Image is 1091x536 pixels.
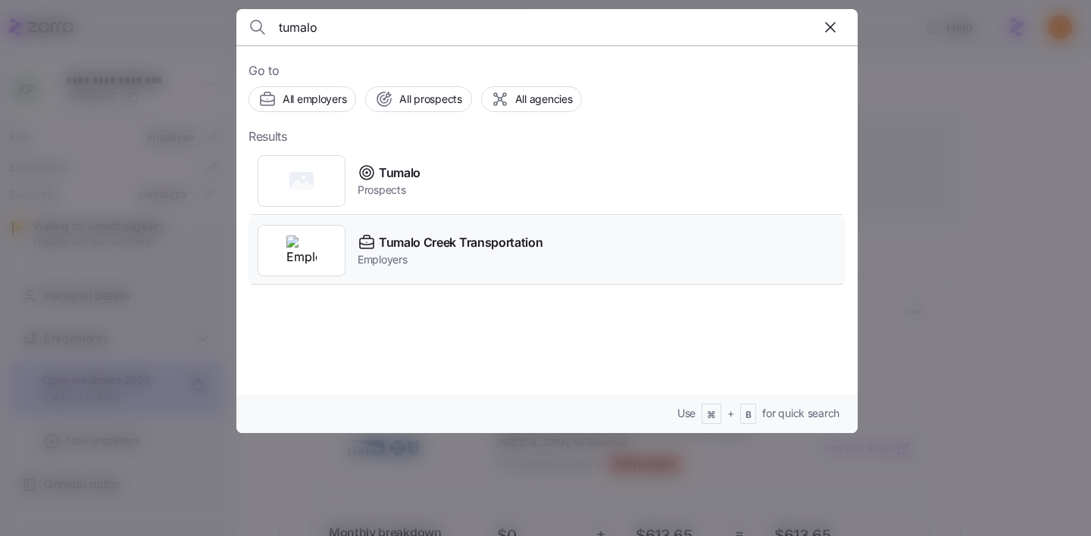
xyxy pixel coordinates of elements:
[727,406,734,421] span: +
[515,92,573,107] span: All agencies
[481,86,583,112] button: All agencies
[399,92,461,107] span: All prospects
[249,86,356,112] button: All employers
[707,409,716,422] span: ⌘
[746,409,752,422] span: B
[762,406,839,421] span: for quick search
[677,406,696,421] span: Use
[365,86,471,112] button: All prospects
[283,92,346,107] span: All employers
[379,233,542,252] span: Tumalo Creek Transportation
[249,61,846,80] span: Go to
[249,127,287,146] span: Results
[286,235,317,266] img: Employer logo
[358,252,542,267] span: Employers
[358,182,420,198] span: Prospects
[379,164,420,182] span: Tumalo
